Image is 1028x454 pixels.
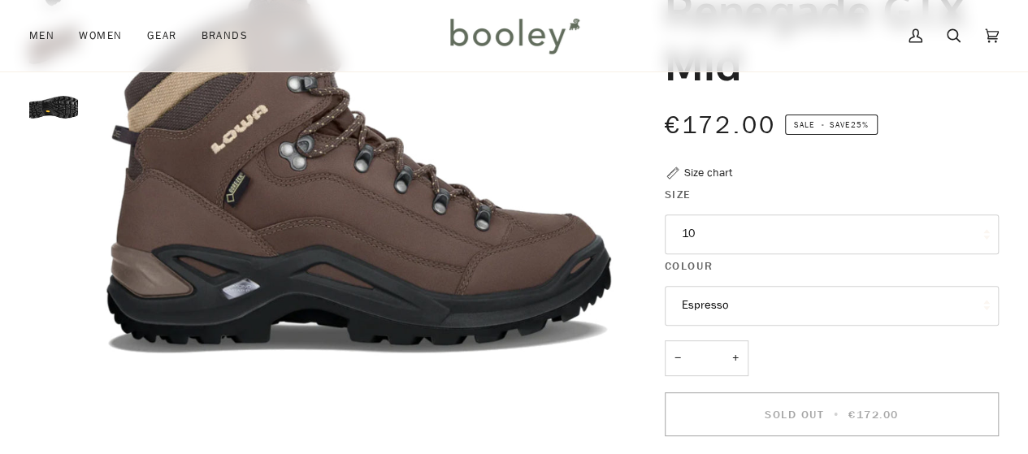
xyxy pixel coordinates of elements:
input: Quantity [665,340,748,377]
span: €172.00 [665,109,777,142]
span: Size [665,186,692,203]
span: Sale [794,119,814,131]
span: €172.00 [848,407,899,422]
span: 25% [850,119,868,131]
button: + [722,340,748,377]
button: Espresso [665,286,999,326]
span: Sold Out [765,407,824,422]
span: • [829,407,844,422]
button: − [665,340,691,377]
button: Sold Out • €172.00 [665,392,999,436]
span: Women [79,28,122,44]
img: Booley [443,12,585,59]
span: Men [29,28,54,44]
div: Size chart [684,164,732,181]
span: Colour [665,257,713,275]
span: Save [785,115,878,136]
button: 10 [665,214,999,254]
img: Lowa Men's Renegade GTX Mid - Booley Galway [29,82,78,131]
em: • [817,119,830,131]
span: Gear [147,28,177,44]
span: Brands [201,28,248,44]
